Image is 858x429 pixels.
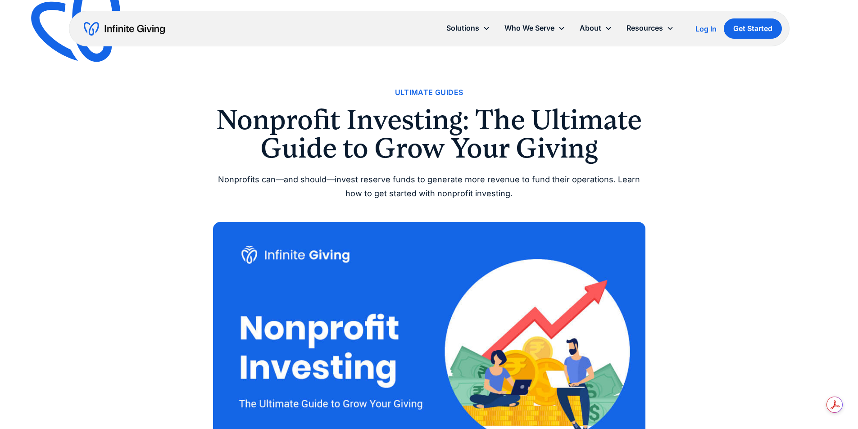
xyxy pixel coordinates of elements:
[395,86,463,99] a: Ultimate Guides
[497,18,572,38] div: Who We Serve
[724,18,782,39] a: Get Started
[84,22,165,36] a: home
[439,18,497,38] div: Solutions
[213,106,645,162] h1: Nonprofit Investing: The Ultimate Guide to Grow Your Giving
[504,22,554,34] div: Who We Serve
[626,22,663,34] div: Resources
[213,173,645,200] div: Nonprofits can—and should—invest reserve funds to generate more revenue to fund their operations....
[446,22,479,34] div: Solutions
[572,18,619,38] div: About
[619,18,681,38] div: Resources
[695,25,717,32] div: Log In
[695,23,717,34] a: Log In
[580,22,601,34] div: About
